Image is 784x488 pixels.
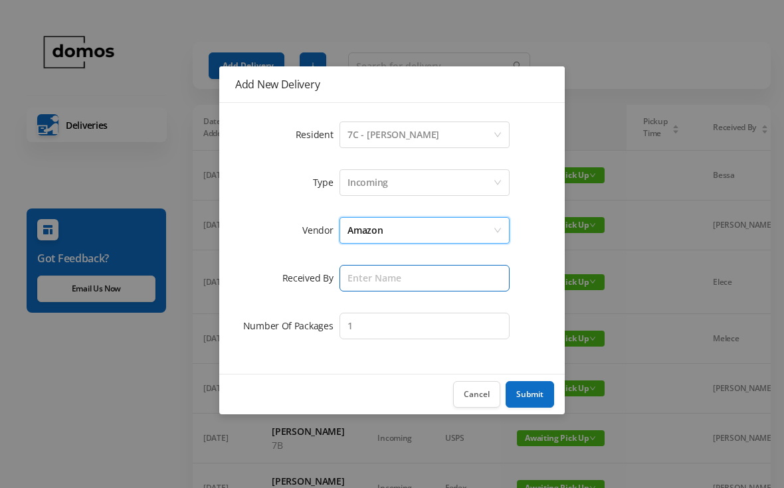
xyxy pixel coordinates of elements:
i: icon: down [494,179,502,188]
form: Add New Delivery [235,119,549,342]
label: Received By [282,272,340,284]
label: Vendor [302,224,340,236]
button: Submit [506,381,554,408]
i: icon: down [494,226,502,236]
div: 7C - Susan Ellison [347,122,439,147]
label: Number Of Packages [243,319,340,332]
button: Cancel [453,381,500,408]
i: icon: down [494,131,502,140]
label: Resident [296,128,340,141]
div: Amazon [347,218,383,243]
div: Add New Delivery [235,77,549,92]
label: Type [313,176,340,189]
input: Enter Name [340,265,510,291]
div: Incoming [347,170,388,195]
